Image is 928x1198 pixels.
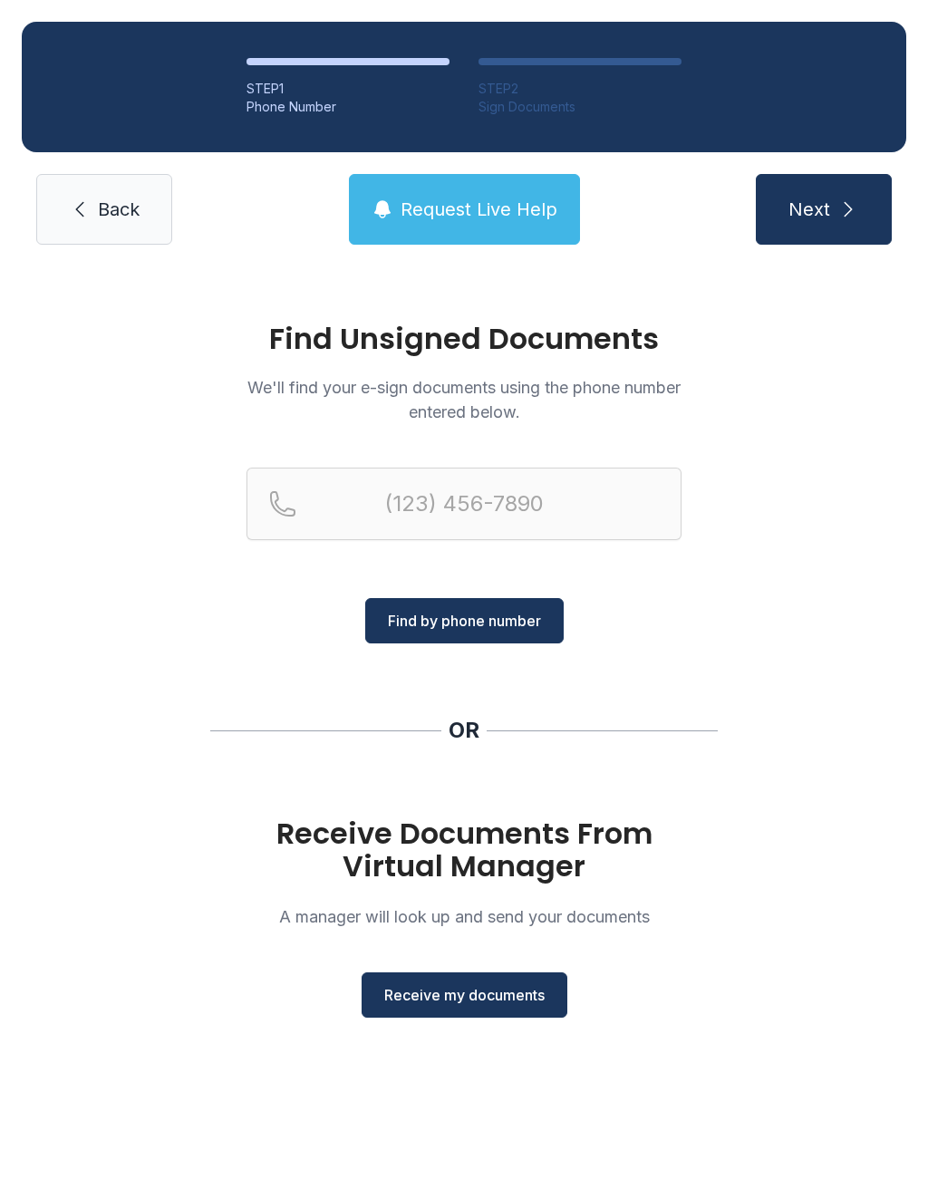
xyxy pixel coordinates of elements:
h1: Receive Documents From Virtual Manager [246,817,681,883]
span: Next [788,197,830,222]
div: STEP 1 [246,80,449,98]
p: A manager will look up and send your documents [246,904,681,929]
input: Reservation phone number [246,468,681,540]
span: Receive my documents [384,984,545,1006]
div: STEP 2 [478,80,681,98]
h1: Find Unsigned Documents [246,324,681,353]
p: We'll find your e-sign documents using the phone number entered below. [246,375,681,424]
div: Sign Documents [478,98,681,116]
div: OR [449,716,479,745]
span: Back [98,197,140,222]
span: Find by phone number [388,610,541,632]
div: Phone Number [246,98,449,116]
span: Request Live Help [401,197,557,222]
